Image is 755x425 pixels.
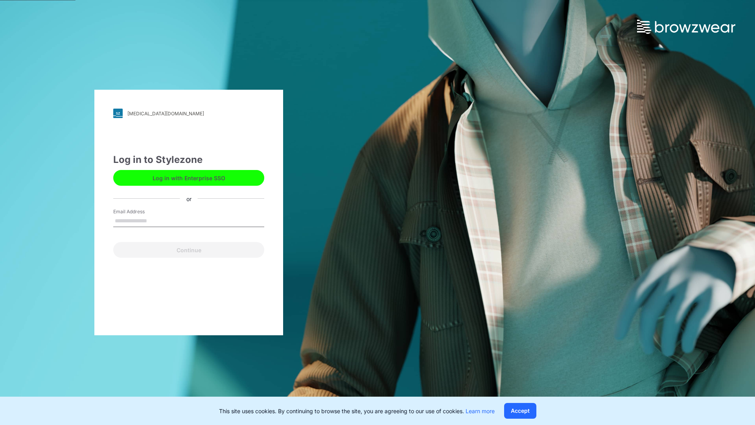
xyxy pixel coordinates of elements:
[113,208,168,215] label: Email Address
[113,109,123,118] img: svg+xml;base64,PHN2ZyB3aWR0aD0iMjgiIGhlaWdodD0iMjgiIHZpZXdCb3g9IjAgMCAyOCAyOCIgZmlsbD0ibm9uZSIgeG...
[504,403,536,419] button: Accept
[127,111,204,116] div: [MEDICAL_DATA][DOMAIN_NAME]
[113,153,264,167] div: Log in to Stylezone
[637,20,735,34] img: browzwear-logo.73288ffb.svg
[180,194,198,203] div: or
[466,408,495,414] a: Learn more
[113,109,264,118] a: [MEDICAL_DATA][DOMAIN_NAME]
[219,407,495,415] p: This site uses cookies. By continuing to browse the site, you are agreeing to our use of cookies.
[113,170,264,186] button: Log in with Enterprise SSO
